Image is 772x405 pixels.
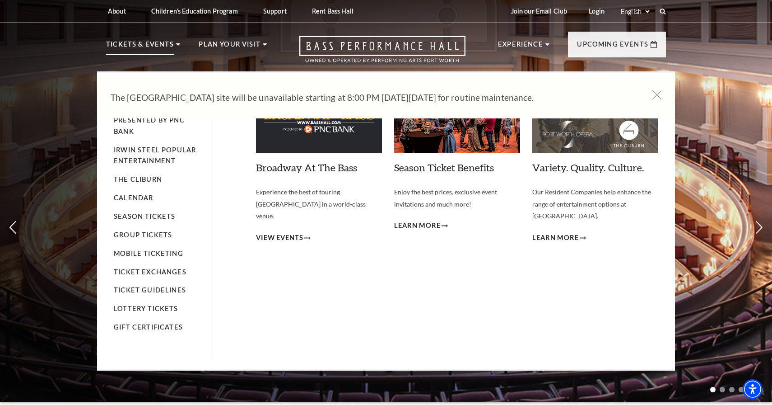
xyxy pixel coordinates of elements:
[256,232,303,244] span: View Events
[619,7,651,16] select: Select:
[532,186,658,222] p: Our Resident Companies help enhance the range of entertainment options at [GEOGRAPHIC_DATA].
[151,7,238,15] p: Children's Education Program
[256,232,311,244] a: View Events
[256,186,382,222] p: Experience the best of touring [GEOGRAPHIC_DATA] in a world-class venue.
[577,39,648,55] p: Upcoming Events
[114,146,196,165] a: Irwin Steel Popular Entertainment
[498,39,543,55] p: Experience
[394,85,520,153] img: benefits_mega-nav_279x150.jpg
[532,232,579,244] span: Learn More
[114,323,183,331] a: Gift Certificates
[263,7,287,15] p: Support
[394,220,441,231] span: Learn More
[256,85,382,153] img: batb-meganav-279x150.jpg
[532,85,658,153] img: 11121_resco_mega-nav-individual-block_279x150.jpg
[114,231,172,239] a: Group Tickets
[111,90,634,105] p: The [GEOGRAPHIC_DATA] site will be unavailable starting at 8:00 PM [DATE][DATE] for routine maint...
[114,250,183,257] a: Mobile Ticketing
[394,220,448,231] a: Learn More Season Ticket Benefits
[312,7,353,15] p: Rent Bass Hall
[114,286,186,294] a: Ticket Guidelines
[394,161,494,174] a: Season Ticket Benefits
[532,161,644,174] a: Variety. Quality. Culture.
[532,232,586,244] a: Learn More Variety. Quality. Culture.
[743,379,763,399] div: Accessibility Menu
[108,7,126,15] p: About
[114,105,203,135] a: Broadway At The Bass presented by PNC Bank
[114,194,153,202] a: Calendar
[114,212,175,220] a: Season Tickets
[106,39,174,55] p: Tickets & Events
[114,305,178,312] a: Lottery Tickets
[114,268,186,276] a: Ticket Exchanges
[199,39,260,55] p: Plan Your Visit
[394,186,520,210] p: Enjoy the best prices, exclusive event invitations and much more!
[114,175,162,183] a: The Cliburn
[256,161,357,174] a: Broadway At The Bass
